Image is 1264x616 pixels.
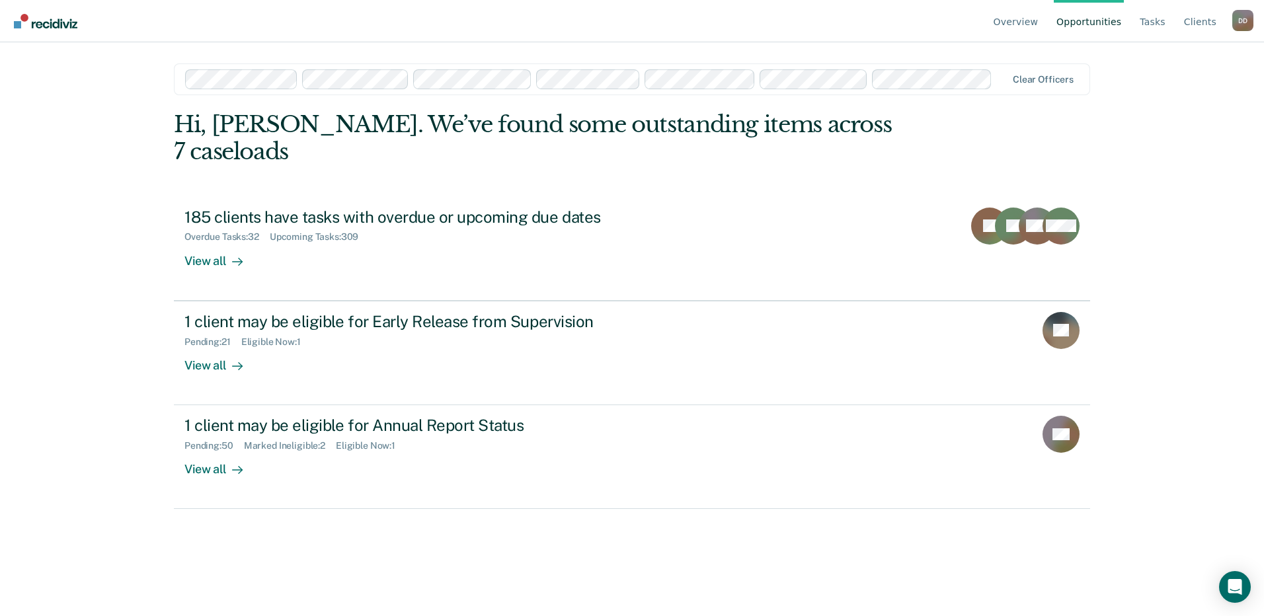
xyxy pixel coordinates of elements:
a: 185 clients have tasks with overdue or upcoming due datesOverdue Tasks:32Upcoming Tasks:309View all [174,197,1090,301]
div: Pending : 50 [184,440,244,451]
div: View all [184,451,258,477]
div: Eligible Now : 1 [241,336,311,348]
div: 1 client may be eligible for Annual Report Status [184,416,649,435]
div: 1 client may be eligible for Early Release from Supervision [184,312,649,331]
button: Profile dropdown button [1232,10,1253,31]
div: View all [184,243,258,268]
a: 1 client may be eligible for Annual Report StatusPending:50Marked Ineligible:2Eligible Now:1View all [174,405,1090,509]
div: Clear officers [1013,74,1074,85]
img: Recidiviz [14,14,77,28]
div: Eligible Now : 1 [336,440,406,451]
div: Overdue Tasks : 32 [184,231,270,243]
div: Open Intercom Messenger [1219,571,1251,603]
div: Marked Ineligible : 2 [244,440,336,451]
div: Pending : 21 [184,336,241,348]
div: Upcoming Tasks : 309 [270,231,370,243]
div: Hi, [PERSON_NAME]. We’ve found some outstanding items across 7 caseloads [174,111,907,165]
div: 185 clients have tasks with overdue or upcoming due dates [184,208,649,227]
div: View all [184,347,258,373]
a: 1 client may be eligible for Early Release from SupervisionPending:21Eligible Now:1View all [174,301,1090,405]
div: D D [1232,10,1253,31]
